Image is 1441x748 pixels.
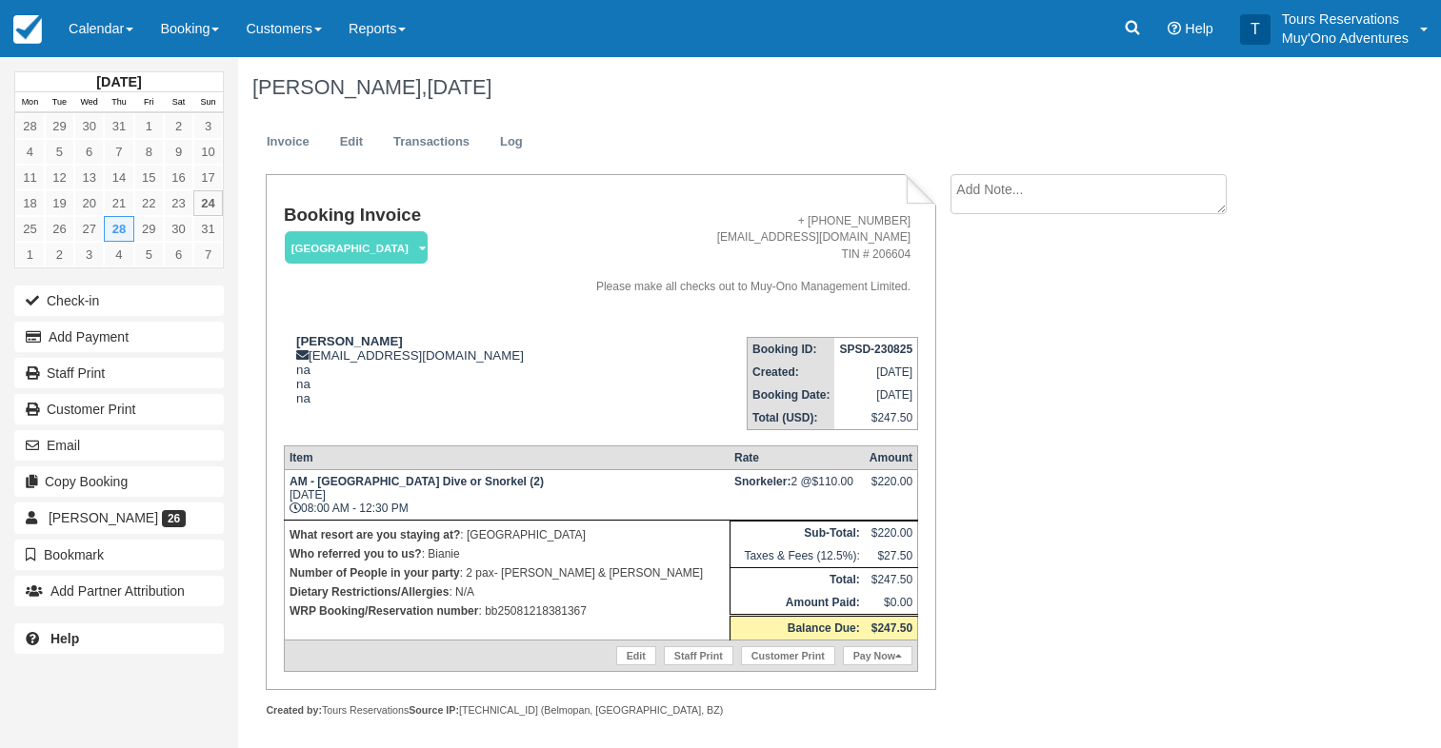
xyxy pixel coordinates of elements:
[15,242,45,267] a: 1
[45,113,74,139] a: 29
[74,216,104,242] a: 27
[290,528,460,541] strong: What resort are you staying at?
[748,337,835,361] th: Booking ID:
[164,113,193,139] a: 2
[104,139,133,165] a: 7
[812,475,853,488] span: $110.00
[730,469,865,520] td: 2 @
[15,216,45,242] a: 25
[730,521,865,544] th: Sub-Total:
[730,567,865,591] th: Total:
[193,139,223,165] a: 10
[14,322,224,352] button: Add Payment
[45,242,74,267] a: 2
[164,165,193,190] a: 16
[104,190,133,216] a: 21
[74,190,104,216] a: 20
[741,646,835,665] a: Customer Print
[865,567,918,591] td: $247.50
[104,92,133,113] th: Thu
[730,445,865,469] th: Rate
[296,334,403,348] strong: [PERSON_NAME]
[748,384,835,406] th: Booking Date:
[14,540,224,570] button: Bookmark
[266,703,935,718] div: Tours Reservations [TECHNICAL_ID] (Belmopan, [GEOGRAPHIC_DATA], BZ)
[252,124,324,161] a: Invoice
[45,92,74,113] th: Tue
[193,216,223,242] a: 31
[15,139,45,165] a: 4
[134,139,164,165] a: 8
[1168,22,1181,35] i: Help
[865,521,918,544] td: $220.00
[193,92,223,113] th: Sun
[284,469,730,520] td: [DATE] 08:00 AM - 12:30 PM
[134,165,164,190] a: 15
[14,285,224,316] button: Check-in
[409,704,459,716] strong: Source IP:
[15,92,45,113] th: Mon
[843,646,912,665] a: Pay Now
[290,582,725,601] p: : N/A
[1282,29,1409,48] p: Muy'Ono Adventures
[104,165,133,190] a: 14
[290,604,478,618] strong: WRP Booking/Reservation number
[74,242,104,267] a: 3
[379,124,484,161] a: Transactions
[14,623,224,654] a: Help
[284,206,551,226] h1: Booking Invoice
[164,92,193,113] th: Sat
[164,216,193,242] a: 30
[134,113,164,139] a: 1
[134,92,164,113] th: Fri
[290,585,449,599] strong: Dietary Restrictions/Allergies
[730,544,865,568] td: Taxes & Fees (12.5%):
[164,139,193,165] a: 9
[616,646,656,665] a: Edit
[284,445,730,469] th: Item
[14,394,224,424] a: Customer Print
[834,361,917,384] td: [DATE]
[1185,21,1213,36] span: Help
[266,704,322,716] strong: Created by:
[870,475,912,503] div: $220.00
[134,190,164,216] a: 22
[486,124,537,161] a: Log
[74,139,104,165] a: 6
[664,646,733,665] a: Staff Print
[50,631,79,646] b: Help
[13,15,42,44] img: checkfront-main-nav-mini-logo.png
[14,358,224,388] a: Staff Print
[74,165,104,190] a: 13
[865,544,918,568] td: $27.50
[104,113,133,139] a: 31
[96,74,141,89] strong: [DATE]
[104,216,133,242] a: 28
[252,76,1305,99] h1: [PERSON_NAME],
[74,92,104,113] th: Wed
[14,466,224,497] button: Copy Booking
[559,213,911,295] address: + [PHONE_NUMBER] [EMAIL_ADDRESS][DOMAIN_NAME] TIN # 206604 Please make all checks out to Muy-Ono ...
[326,124,377,161] a: Edit
[49,510,158,525] span: [PERSON_NAME]
[834,406,917,430] td: $247.50
[284,334,551,429] div: [EMAIL_ADDRESS][DOMAIN_NAME] na na na
[45,216,74,242] a: 26
[193,242,223,267] a: 7
[134,242,164,267] a: 5
[748,361,835,384] th: Created:
[290,525,725,544] p: : [GEOGRAPHIC_DATA]
[45,139,74,165] a: 5
[730,591,865,616] th: Amount Paid:
[290,475,544,488] strong: AM - [GEOGRAPHIC_DATA] Dive or Snorkel (2)
[290,566,460,580] strong: Number of People in your party
[15,113,45,139] a: 28
[193,165,223,190] a: 17
[290,544,725,563] p: : Bianie
[14,502,224,533] a: [PERSON_NAME] 26
[15,190,45,216] a: 18
[290,563,725,582] p: : 2 pax- [PERSON_NAME] & [PERSON_NAME]
[74,113,104,139] a: 30
[193,190,223,216] a: 24
[15,165,45,190] a: 11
